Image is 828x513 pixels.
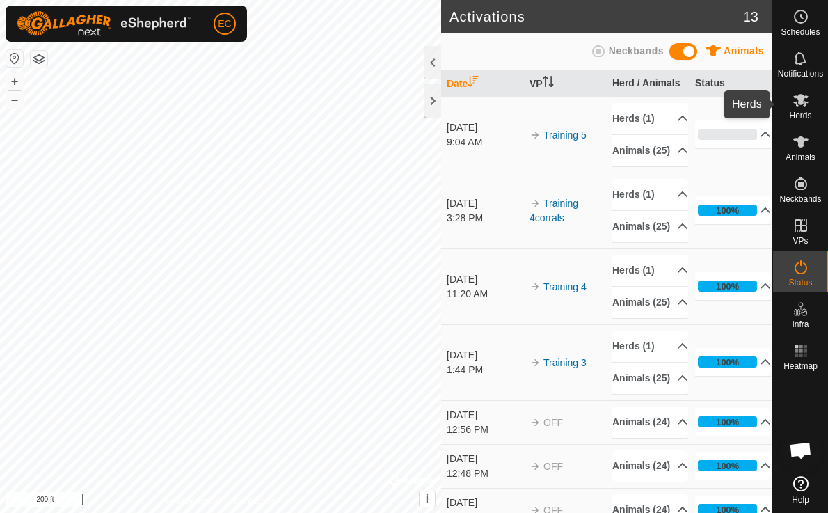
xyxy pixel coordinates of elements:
th: Herd / Animals [607,70,690,97]
div: 100% [698,205,757,216]
a: Privacy Policy [166,495,218,507]
a: Training 3 [543,357,587,368]
button: Map Layers [31,51,47,68]
p-accordion-header: Herds (1) [612,255,688,286]
div: 9:04 AM [447,135,523,150]
div: Open chat [780,429,822,471]
p-accordion-header: 100% [695,452,771,480]
p-accordion-header: Herds (1) [612,179,688,210]
div: 100% [698,281,757,292]
p-accordion-header: Animals (25) [612,135,688,166]
p-sorticon: Activate to sort [543,78,554,89]
img: Gallagher Logo [17,11,191,36]
p-accordion-header: Animals (24) [612,450,688,482]
span: 13 [743,6,758,27]
span: OFF [543,461,563,472]
div: 11:20 AM [447,287,523,301]
div: 100% [698,356,757,368]
span: Infra [792,320,809,329]
div: [DATE] [447,496,523,510]
a: Training 5 [543,129,587,141]
a: Training 4 [543,281,587,292]
span: EC [218,17,231,31]
span: Animals [724,45,764,56]
a: Training 4corrals [530,198,578,223]
th: VP [524,70,607,97]
th: Status [690,70,772,97]
p-sorticon: Activate to sort [468,78,479,89]
div: 0% [698,129,757,140]
button: + [6,73,23,90]
div: 100% [716,204,739,217]
div: [DATE] [447,120,523,135]
span: Neckbands [609,45,664,56]
div: 100% [698,460,757,471]
img: arrow [530,129,541,141]
div: 12:56 PM [447,423,523,437]
th: Date [441,70,524,97]
p-accordion-header: Animals (24) [612,407,688,438]
a: Contact Us [234,495,276,507]
div: 100% [698,416,757,427]
div: 3:28 PM [447,211,523,226]
p-accordion-header: Herds (1) [612,103,688,134]
img: arrow [530,417,541,428]
div: 1:44 PM [447,363,523,377]
span: Help [792,496,809,504]
p-accordion-header: 100% [695,272,771,300]
div: 100% [716,280,739,293]
span: VPs [793,237,808,245]
div: [DATE] [447,408,523,423]
img: arrow [530,357,541,368]
div: [DATE] [447,196,523,211]
button: Reset Map [6,50,23,67]
div: [DATE] [447,348,523,363]
div: [DATE] [447,452,523,466]
span: Schedules [781,28,820,36]
span: Animals [786,153,815,161]
span: Status [788,278,812,287]
h2: Activations [449,8,743,25]
img: arrow [530,461,541,472]
button: – [6,91,23,108]
p-accordion-header: Animals (25) [612,211,688,242]
div: 100% [716,459,739,473]
p-accordion-header: 0% [695,120,771,148]
div: [DATE] [447,272,523,287]
p-accordion-header: Herds (1) [612,331,688,362]
div: 12:48 PM [447,466,523,481]
span: Notifications [778,70,823,78]
span: Neckbands [779,195,821,203]
p-accordion-header: 100% [695,348,771,376]
button: i [420,491,435,507]
p-accordion-header: 100% [695,196,771,224]
div: 100% [716,416,739,429]
p-accordion-header: Animals (25) [612,363,688,394]
p-accordion-header: Animals (25) [612,287,688,318]
div: 100% [716,356,739,369]
span: Herds [789,111,811,120]
p-accordion-header: 100% [695,408,771,436]
a: Help [773,471,828,510]
img: arrow [530,198,541,209]
span: i [426,493,429,505]
img: arrow [530,281,541,292]
span: OFF [543,417,563,428]
span: Heatmap [783,362,818,370]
